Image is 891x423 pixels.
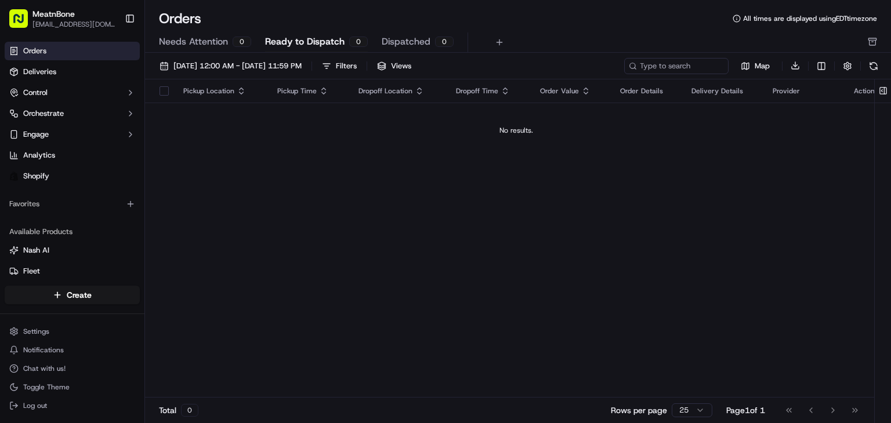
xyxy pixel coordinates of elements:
[5,360,140,377] button: Chat with us!
[23,258,89,270] span: Knowledge Base
[5,241,140,260] button: Nash AI
[5,83,140,102] button: Control
[620,86,673,96] div: Order Details
[24,110,45,131] img: 1755196953914-cd9d9cba-b7f7-46ee-b6f5-75ff69acacf5
[23,327,49,336] span: Settings
[624,58,729,74] input: Type to search
[23,129,49,140] span: Engage
[7,254,93,275] a: 📗Knowledge Base
[349,37,368,47] div: 0
[435,37,454,47] div: 0
[743,14,877,23] span: All times are displayed using EDT timezone
[23,211,32,220] img: 1736555255976-a54dd68f-1ca7-489b-9aae-adbdc363a1c4
[456,86,521,96] div: Dropoff Time
[336,61,357,71] div: Filters
[691,86,754,96] div: Delivery Details
[36,179,124,188] span: Wisdom [PERSON_NAME]
[159,35,228,49] span: Needs Attention
[5,63,140,81] a: Deliveries
[23,180,32,189] img: 1736555255976-a54dd68f-1ca7-489b-9aae-adbdc363a1c4
[110,258,186,270] span: API Documentation
[150,126,883,135] div: No results.
[30,74,209,86] input: Got a question? Start typing here...
[115,287,140,296] span: Pylon
[265,35,345,49] span: Ready to Dispatch
[317,58,362,74] button: Filters
[36,210,124,220] span: Wisdom [PERSON_NAME]
[12,150,78,159] div: Past conversations
[9,266,135,276] a: Fleet
[132,179,156,188] span: [DATE]
[32,20,115,29] button: [EMAIL_ADDRESS][DOMAIN_NAME]
[23,67,56,77] span: Deliveries
[5,323,140,340] button: Settings
[52,110,190,122] div: Start new chat
[67,289,92,301] span: Create
[611,404,667,416] p: Rows per page
[233,37,251,47] div: 0
[126,210,130,220] span: •
[5,104,140,123] button: Orchestrate
[197,114,211,127] button: Start new chat
[12,46,211,64] p: Welcome 👋
[5,379,140,395] button: Toggle Theme
[154,58,307,74] button: [DATE] 12:00 AM - [DATE] 11:59 PM
[82,286,140,296] a: Powered byPylon
[733,59,777,73] button: Map
[12,110,32,131] img: 1736555255976-a54dd68f-1ca7-489b-9aae-adbdc363a1c4
[5,5,120,32] button: MeatnBone[EMAIL_ADDRESS][DOMAIN_NAME]
[98,260,107,269] div: 💻
[5,262,140,280] button: Fleet
[23,401,47,410] span: Log out
[5,146,140,165] a: Analytics
[5,195,140,213] div: Favorites
[12,199,30,222] img: Wisdom Oko
[12,11,35,34] img: Nash
[180,148,211,162] button: See all
[865,58,882,74] button: Refresh
[126,179,130,188] span: •
[382,35,430,49] span: Dispatched
[23,266,40,276] span: Fleet
[726,404,765,416] div: Page 1 of 1
[5,286,140,304] button: Create
[93,254,191,275] a: 💻API Documentation
[5,223,140,241] div: Available Products
[23,46,46,56] span: Orders
[173,61,302,71] span: [DATE] 12:00 AM - [DATE] 11:59 PM
[12,260,21,269] div: 📗
[132,210,156,220] span: [DATE]
[372,58,416,74] button: Views
[9,245,135,256] a: Nash AI
[23,364,66,373] span: Chat with us!
[5,42,140,60] a: Orders
[540,86,602,96] div: Order Value
[755,61,770,71] span: Map
[52,122,160,131] div: We're available if you need us!
[854,86,878,96] div: Actions
[23,345,64,355] span: Notifications
[159,404,198,417] div: Total
[23,108,64,119] span: Orchestrate
[23,150,55,161] span: Analytics
[181,404,198,417] div: 0
[23,171,49,181] span: Shopify
[159,9,201,28] h1: Orders
[773,86,835,96] div: Provider
[358,86,437,96] div: Dropoff Location
[5,167,140,185] a: Shopify
[5,125,140,144] button: Engage
[391,61,411,71] span: Views
[12,168,30,191] img: Wisdom Oko
[23,382,70,392] span: Toggle Theme
[23,87,48,98] span: Control
[5,398,140,414] button: Log out
[9,172,19,181] img: Shopify logo
[32,8,75,20] button: MeatnBone
[277,86,339,96] div: Pickup Time
[23,245,49,256] span: Nash AI
[183,86,259,96] div: Pickup Location
[5,342,140,358] button: Notifications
